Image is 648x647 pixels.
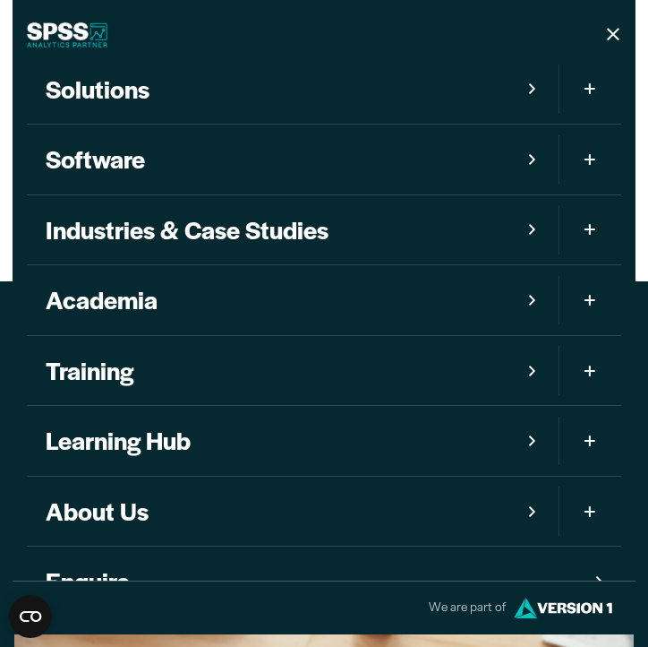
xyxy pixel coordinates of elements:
[509,591,617,625] img: Version1 White Logo
[13,40,636,631] nav: Mobile version of site main menu
[27,477,559,547] a: About Us
[27,406,559,476] a: Learning Hub
[27,125,559,194] a: Software
[9,595,52,638] button: Open CMP widget
[27,195,559,265] a: Industries & Case Studies
[27,547,622,617] a: Enquire
[27,22,108,47] img: SPSS White Logo
[27,265,559,335] a: Academia
[429,596,509,622] span: We are part of
[27,55,559,125] a: Solutions
[27,336,559,406] a: Training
